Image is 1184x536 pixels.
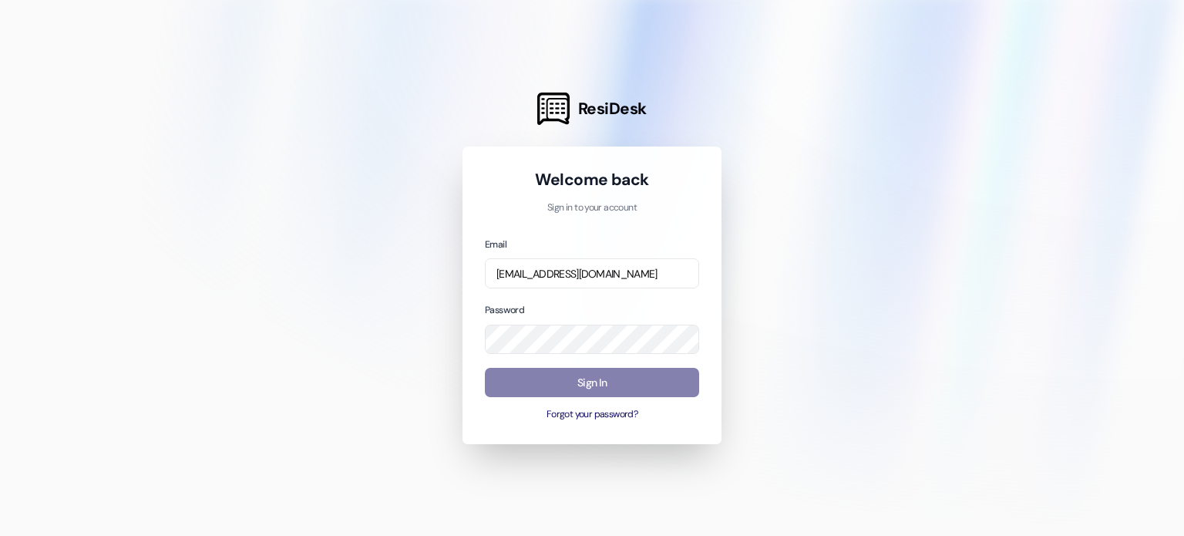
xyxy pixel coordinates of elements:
[485,304,524,316] label: Password
[485,169,699,190] h1: Welcome back
[537,93,570,125] img: ResiDesk Logo
[578,98,647,120] span: ResiDesk
[485,258,699,288] input: name@example.com
[485,408,699,422] button: Forgot your password?
[485,201,699,215] p: Sign in to your account
[485,238,506,251] label: Email
[485,368,699,398] button: Sign In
